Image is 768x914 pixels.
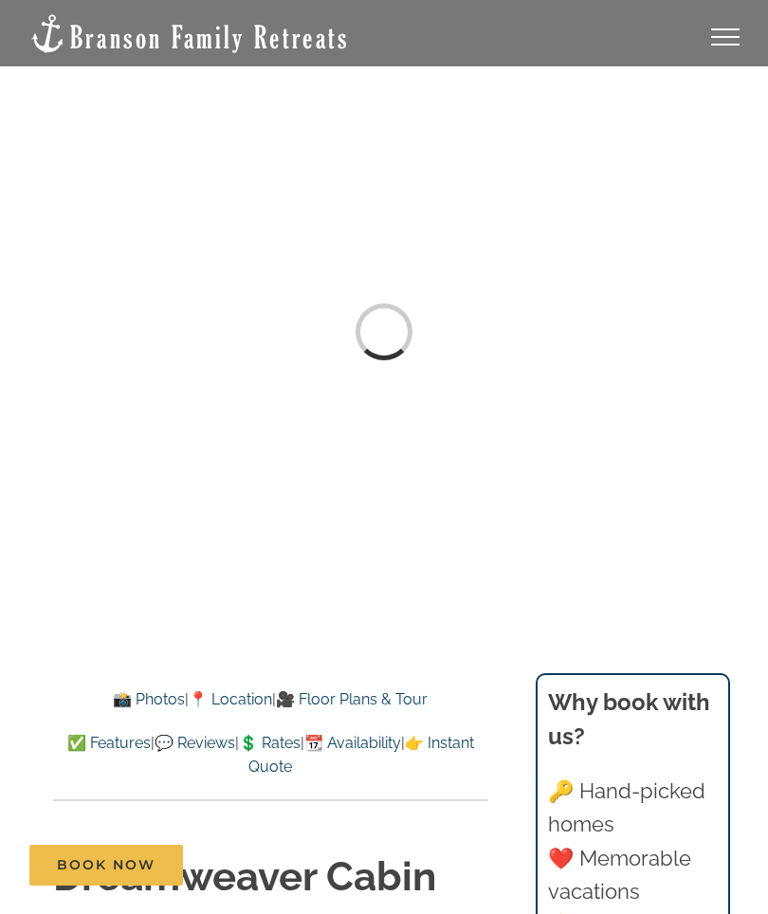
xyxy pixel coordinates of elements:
a: Book Now [29,845,183,886]
p: | | | | [53,731,488,779]
a: ✅ Features [67,734,151,752]
a: 💲 Rates [239,734,301,752]
a: Toggle Menu [687,28,763,46]
a: 📸 Photos [113,690,185,708]
img: Branson Family Retreats Logo [28,12,350,55]
h3: Why book with us? [548,685,718,754]
a: 📍 Location [189,690,272,708]
a: 👉 Instant Quote [248,734,474,777]
div: Loading... [349,297,418,366]
a: 📆 Availability [304,734,401,752]
a: 💬 Reviews [155,734,235,752]
p: | | [53,687,488,712]
span: Book Now [57,857,155,873]
a: 🎥 Floor Plans & Tour [276,690,428,708]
